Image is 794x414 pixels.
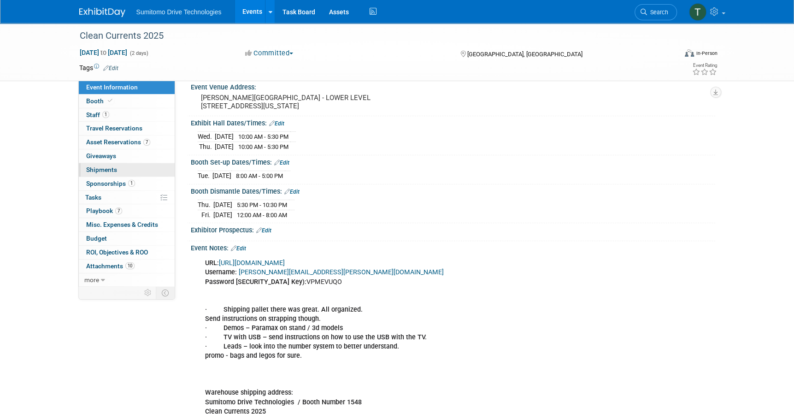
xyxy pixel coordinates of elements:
[205,315,321,323] b: Send instructions on strapping though.
[191,116,715,128] div: Exhibit Hall Dates/Times:
[79,122,175,135] a: Travel Reservations
[274,160,289,166] a: Edit
[76,28,663,44] div: Clean Currents 2025
[136,8,222,16] span: Sumitomo Drive Technologies
[198,142,215,152] td: Thu.
[191,80,715,92] div: Event Venue Address:
[128,180,135,187] span: 1
[198,200,213,210] td: Thu.
[140,287,156,299] td: Personalize Event Tab Strip
[219,259,285,267] a: [URL][DOMAIN_NAME]
[84,276,99,284] span: more
[86,235,107,242] span: Budget
[86,138,150,146] span: Asset Reservations
[79,191,175,204] a: Tasks
[191,155,715,167] div: Booth Set-up Dates/Times:
[79,149,175,163] a: Giveaways
[201,94,399,110] pre: [PERSON_NAME][GEOGRAPHIC_DATA] - LOWER LEVEL [STREET_ADDRESS][US_STATE]
[86,97,114,105] span: Booth
[692,63,717,68] div: Event Rating
[79,177,175,190] a: Sponsorships1
[205,324,343,332] b: · Demos – Paramax on stand / 3d models
[238,143,288,150] span: 10:00 AM - 5:30 PM
[242,48,297,58] button: Committed
[205,259,219,267] b: URL:
[237,212,287,219] span: 12:00 AM - 8:00 AM
[256,227,271,234] a: Edit
[79,163,175,177] a: Shipments
[86,111,109,118] span: Staff
[191,223,715,235] div: Exhibitor Prospectus:
[236,172,283,179] span: 8:00 AM - 5:00 PM
[79,204,175,218] a: Playbook7
[79,108,175,122] a: Staff1
[115,207,122,214] span: 7
[205,389,293,396] b: Warehouse shipping address:
[205,352,302,360] b: promo - bags and legos for sure.
[79,81,175,94] a: Event Information
[79,260,175,273] a: Attachments10
[86,124,142,132] span: Travel Reservations
[205,398,362,406] b: Sumitomo Drive Technologies / Booth Number 1548
[205,268,237,276] b: Username:
[86,180,135,187] span: Sponsorships
[79,273,175,287] a: more
[205,333,427,341] b: · TV with USB – send instructions on how to use the USB with the TV.
[635,4,677,20] a: Search
[198,171,212,181] td: Tue.
[85,194,101,201] span: Tasks
[86,248,148,256] span: ROI, Objectives & ROO
[205,343,399,350] b: · Leads – look into the number system to better understand.
[99,49,108,56] span: to
[238,133,288,140] span: 10:00 AM - 5:30 PM
[239,268,444,276] a: [PERSON_NAME][EMAIL_ADDRESS][PERSON_NAME][DOMAIN_NAME]
[79,136,175,149] a: Asset Reservations7
[79,63,118,72] td: Tags
[156,287,175,299] td: Toggle Event Tabs
[191,184,715,196] div: Booth Dismantle Dates/Times:
[79,232,175,245] a: Budget
[79,218,175,231] a: Misc. Expenses & Credits
[467,51,582,58] span: [GEOGRAPHIC_DATA], [GEOGRAPHIC_DATA]
[205,306,363,313] b: · Shipping pallet there was great. All organized.
[213,200,232,210] td: [DATE]
[647,9,668,16] span: Search
[79,246,175,259] a: ROI, Objectives & ROO
[86,262,135,270] span: Attachments
[689,3,706,21] img: Taylor Mobley
[79,95,175,108] a: Booth
[191,241,715,253] div: Event Notes:
[86,207,122,214] span: Playbook
[86,221,158,228] span: Misc. Expenses & Credits
[685,49,694,57] img: Format-Inperson.png
[237,201,287,208] span: 5:30 PM - 10:30 PM
[108,98,112,103] i: Booth reservation complete
[215,142,234,152] td: [DATE]
[215,132,234,142] td: [DATE]
[198,132,215,142] td: Wed.
[79,48,128,57] span: [DATE] [DATE]
[102,111,109,118] span: 1
[125,262,135,269] span: 10
[212,171,231,181] td: [DATE]
[695,50,717,57] div: In-Person
[79,8,125,17] img: ExhibitDay
[269,120,284,127] a: Edit
[231,245,246,252] a: Edit
[86,152,116,160] span: Giveaways
[86,166,117,173] span: Shipments
[86,83,138,91] span: Event Information
[103,65,118,71] a: Edit
[129,50,148,56] span: (2 days)
[143,139,150,146] span: 7
[623,48,718,62] div: Event Format
[213,210,232,219] td: [DATE]
[198,210,213,219] td: Fri.
[205,278,306,286] b: Password [SECURITY_DATA] Key):
[284,189,300,195] a: Edit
